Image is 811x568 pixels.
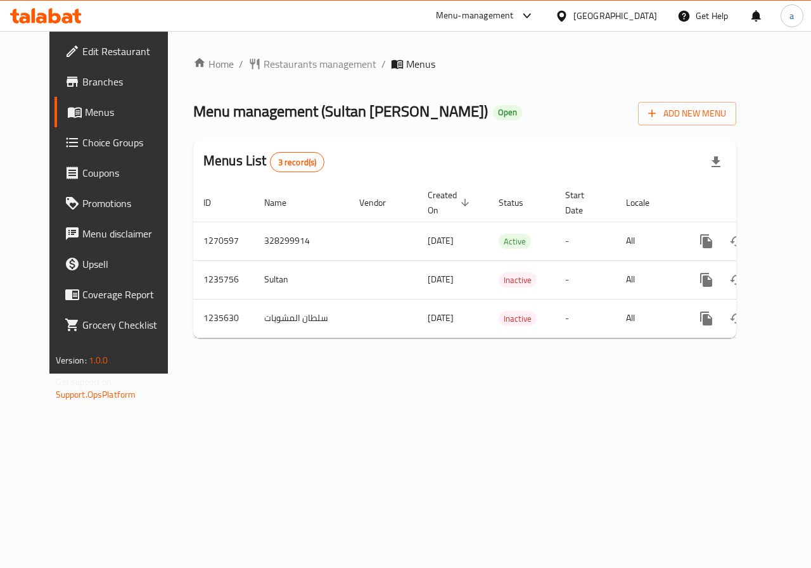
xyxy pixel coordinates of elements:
[248,56,376,72] a: Restaurants management
[82,226,175,241] span: Menu disclaimer
[54,66,185,97] a: Branches
[436,8,514,23] div: Menu-management
[691,303,722,334] button: more
[254,260,349,299] td: Sultan
[722,303,752,334] button: Change Status
[626,195,666,210] span: Locale
[54,127,185,158] a: Choice Groups
[193,56,736,72] nav: breadcrumb
[428,187,473,218] span: Created On
[193,97,488,125] span: Menu management ( Sultan [PERSON_NAME] )
[85,104,175,120] span: Menus
[264,56,376,72] span: Restaurants management
[271,156,324,168] span: 3 record(s)
[89,352,108,369] span: 1.0.0
[254,299,349,338] td: سلطان المشويات
[381,56,386,72] li: /
[54,310,185,340] a: Grocery Checklist
[428,232,454,249] span: [DATE]
[616,222,681,260] td: All
[493,105,522,120] div: Open
[638,102,736,125] button: Add New Menu
[193,222,254,260] td: 1270597
[54,188,185,218] a: Promotions
[203,151,324,172] h2: Menus List
[691,226,722,256] button: more
[499,272,537,287] div: Inactive
[499,195,540,210] span: Status
[499,273,537,287] span: Inactive
[82,165,175,180] span: Coupons
[54,249,185,279] a: Upsell
[406,56,435,72] span: Menus
[193,56,234,72] a: Home
[722,265,752,295] button: Change Status
[193,260,254,299] td: 1235756
[56,374,114,390] span: Get support on:
[428,271,454,287] span: [DATE]
[722,226,752,256] button: Change Status
[82,317,175,332] span: Grocery Checklist
[701,147,731,177] div: Export file
[555,260,616,299] td: -
[573,9,657,23] div: [GEOGRAPHIC_DATA]
[499,312,537,326] span: Inactive
[789,9,794,23] span: a
[359,195,402,210] span: Vendor
[270,152,325,172] div: Total records count
[428,310,454,326] span: [DATE]
[82,256,175,272] span: Upsell
[56,352,87,369] span: Version:
[56,386,136,403] a: Support.OpsPlatform
[555,222,616,260] td: -
[616,299,681,338] td: All
[555,299,616,338] td: -
[691,265,722,295] button: more
[203,195,227,210] span: ID
[82,135,175,150] span: Choice Groups
[499,311,537,326] div: Inactive
[616,260,681,299] td: All
[565,187,601,218] span: Start Date
[54,97,185,127] a: Menus
[54,218,185,249] a: Menu disclaimer
[82,44,175,59] span: Edit Restaurant
[648,106,726,122] span: Add New Menu
[82,287,175,302] span: Coverage Report
[493,107,522,118] span: Open
[82,74,175,89] span: Branches
[264,195,303,210] span: Name
[54,279,185,310] a: Coverage Report
[54,36,185,66] a: Edit Restaurant
[239,56,243,72] li: /
[254,222,349,260] td: 328299914
[499,234,531,249] span: Active
[193,299,254,338] td: 1235630
[54,158,185,188] a: Coupons
[82,196,175,211] span: Promotions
